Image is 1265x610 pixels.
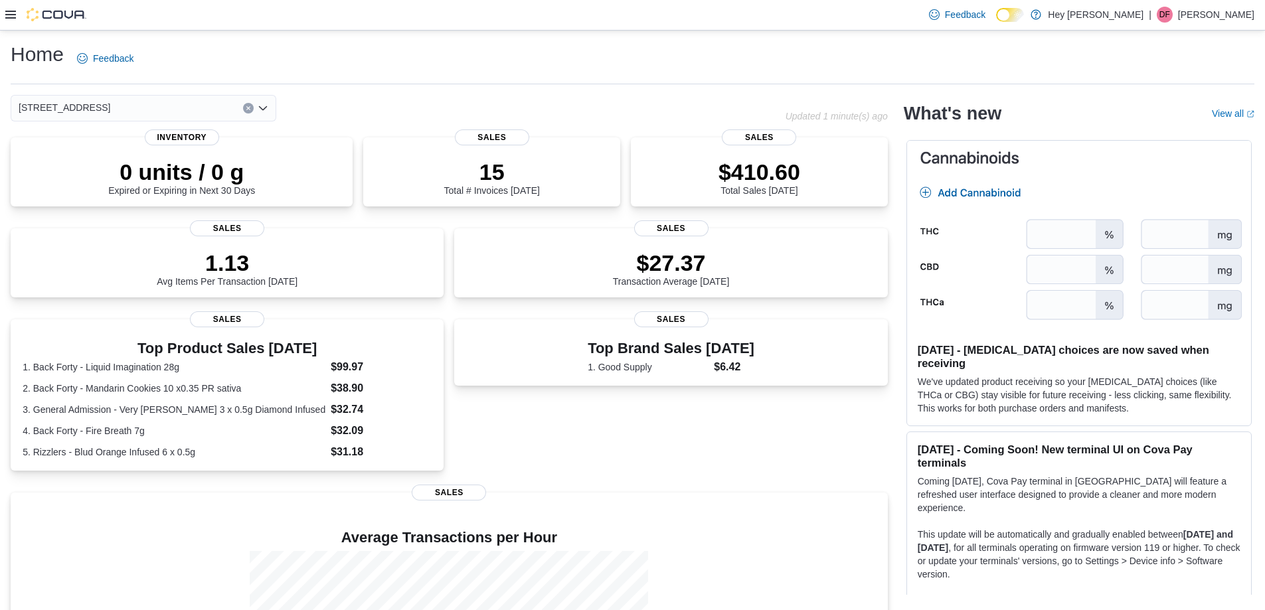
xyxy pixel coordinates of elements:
[258,103,268,114] button: Open list of options
[786,111,888,121] p: Updated 1 minute(s) ago
[23,382,325,395] dt: 2. Back Forty - Mandarin Cookies 10 x0.35 PR sativa
[108,159,255,196] div: Expired or Expiring in Next 30 Days
[444,159,540,185] p: 15
[1178,7,1254,23] p: [PERSON_NAME]
[613,250,730,287] div: Transaction Average [DATE]
[918,528,1240,581] p: This update will be automatically and gradually enabled between , for all terminals operating on ...
[23,341,432,356] h3: Top Product Sales [DATE]
[23,445,325,459] dt: 5. Rizzlers - Blud Orange Infused 6 x 0.5g
[996,22,997,23] span: Dark Mode
[23,360,325,374] dt: 1. Back Forty - Liquid Imagination 28g
[924,1,991,28] a: Feedback
[331,380,432,396] dd: $38.90
[722,129,796,145] span: Sales
[145,129,219,145] span: Inventory
[444,159,540,196] div: Total # Invoices [DATE]
[918,475,1240,514] p: Coming [DATE], Cova Pay terminal in [GEOGRAPHIC_DATA] will feature a refreshed user interface des...
[157,250,297,287] div: Avg Items Per Transaction [DATE]
[331,423,432,439] dd: $32.09
[634,220,709,236] span: Sales
[918,375,1240,415] p: We've updated product receiving so your [MEDICAL_DATA] choices (like THCa or CBG) stay visible fo...
[23,403,325,416] dt: 3. General Admission - Very [PERSON_NAME] 3 x 0.5g Diamond Infused
[19,100,110,115] span: [STREET_ADDRESS]
[904,103,1001,124] h2: What's new
[108,159,255,185] p: 0 units / 0 g
[1157,7,1173,23] div: Dawna Fuller
[23,424,325,437] dt: 4. Back Forty - Fire Breath 7g
[1246,110,1254,118] svg: External link
[455,129,529,145] span: Sales
[634,311,709,327] span: Sales
[918,443,1240,469] h3: [DATE] - Coming Soon! New terminal UI on Cova Pay terminals
[588,360,709,374] dt: 1. Good Supply
[72,45,139,72] a: Feedback
[1149,7,1151,23] p: |
[331,402,432,418] dd: $32.74
[93,52,133,65] span: Feedback
[945,8,985,21] span: Feedback
[918,343,1240,370] h3: [DATE] - [MEDICAL_DATA] choices are now saved when receiving
[21,530,877,546] h4: Average Transactions per Hour
[1212,108,1254,119] a: View allExternal link
[718,159,800,185] p: $410.60
[27,8,86,21] img: Cova
[190,311,264,327] span: Sales
[412,485,486,500] span: Sales
[190,220,264,236] span: Sales
[714,359,754,375] dd: $6.42
[1159,7,1170,23] span: DF
[243,103,254,114] button: Clear input
[11,41,64,68] h1: Home
[996,8,1024,22] input: Dark Mode
[331,359,432,375] dd: $99.97
[718,159,800,196] div: Total Sales [DATE]
[613,250,730,276] p: $27.37
[331,444,432,460] dd: $31.18
[1048,7,1143,23] p: Hey [PERSON_NAME]
[588,341,754,356] h3: Top Brand Sales [DATE]
[157,250,297,276] p: 1.13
